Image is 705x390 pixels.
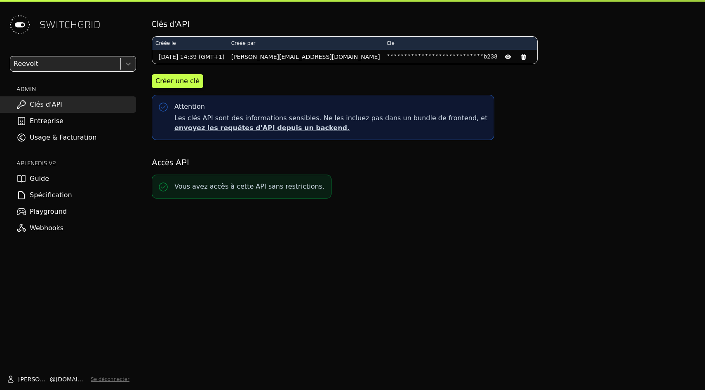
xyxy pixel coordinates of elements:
h2: Accès API [152,156,693,168]
td: [DATE] 14:39 (GMT+1) [152,50,228,64]
span: Les clés API sont des informations sensibles. Ne les incluez pas dans un bundle de frontend, et [174,113,487,133]
span: [PERSON_NAME] [18,375,50,383]
h2: ADMIN [16,85,136,93]
h2: Clés d'API [152,18,693,30]
p: Vous avez accès à cette API sans restrictions. [174,182,324,191]
th: Créée le [152,37,228,50]
div: Créer une clé [155,76,200,86]
td: [PERSON_NAME][EMAIL_ADDRESS][DOMAIN_NAME] [228,50,383,64]
span: @ [50,375,56,383]
p: envoyez les requêtes d'API depuis un backend. [174,123,487,133]
th: Créée par [228,37,383,50]
th: Clé [383,37,537,50]
button: Créer une clé [152,74,203,88]
img: Switchgrid Logo [7,12,33,38]
span: [DOMAIN_NAME] [56,375,87,383]
div: Attention [174,102,205,112]
button: Se déconnecter [91,376,129,383]
h2: API ENEDIS v2 [16,159,136,167]
span: SWITCHGRID [40,18,101,31]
